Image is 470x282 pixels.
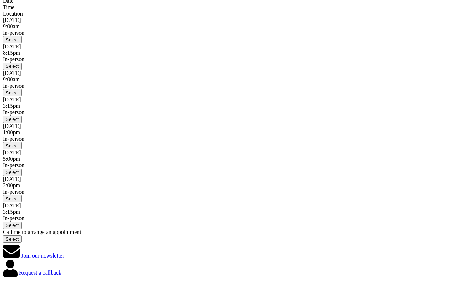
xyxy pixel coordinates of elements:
[3,235,22,243] button: Select callback
[19,270,61,276] a: Request a callback
[3,30,467,36] div: In-person
[3,11,467,17] div: Location
[3,176,467,182] div: [DATE]
[3,109,467,116] div: In-person
[3,96,467,103] div: [DATE]
[3,202,467,209] div: [DATE]
[3,136,467,142] div: In-person
[3,182,467,189] div: 2:00pm
[3,36,22,43] button: Select Fri 5 Sep 9:00am in-person
[3,63,22,70] button: Select Fri 5 Sep 8:15pm in-person
[3,189,467,195] div: In-person
[3,50,467,56] div: 8:15pm
[3,129,467,136] div: 1:00pm
[3,103,467,109] div: 3:15pm
[3,4,467,11] div: Time
[3,17,467,23] div: [DATE]
[3,56,467,63] div: In-person
[3,215,467,222] div: In-person
[3,149,467,156] div: [DATE]
[3,222,22,229] button: Select Thu 11 Sep 3:15pm in-person
[3,89,22,96] button: Select Sat 6 Sep 9:00am in-person
[3,76,467,83] div: 9:00am
[3,156,467,162] div: 5:00pm
[3,70,467,76] div: [DATE]
[3,195,22,202] button: Select Thu 11 Sep 2:00pm in-person
[3,142,22,149] button: Select Mon 8 Sep 1:00pm in-person
[3,123,467,129] div: [DATE]
[3,229,467,235] div: Call me to arrange an appointment
[3,43,467,50] div: [DATE]
[3,83,467,89] div: In-person
[3,23,467,30] div: 9:00am
[21,253,64,259] a: Join our newsletter
[3,116,22,123] button: Select Sat 6 Sep 3:15pm in-person
[3,162,467,169] div: In-person
[3,209,467,215] div: 3:15pm
[3,169,22,176] button: Select Wed 10 Sep 5:00pm in-person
